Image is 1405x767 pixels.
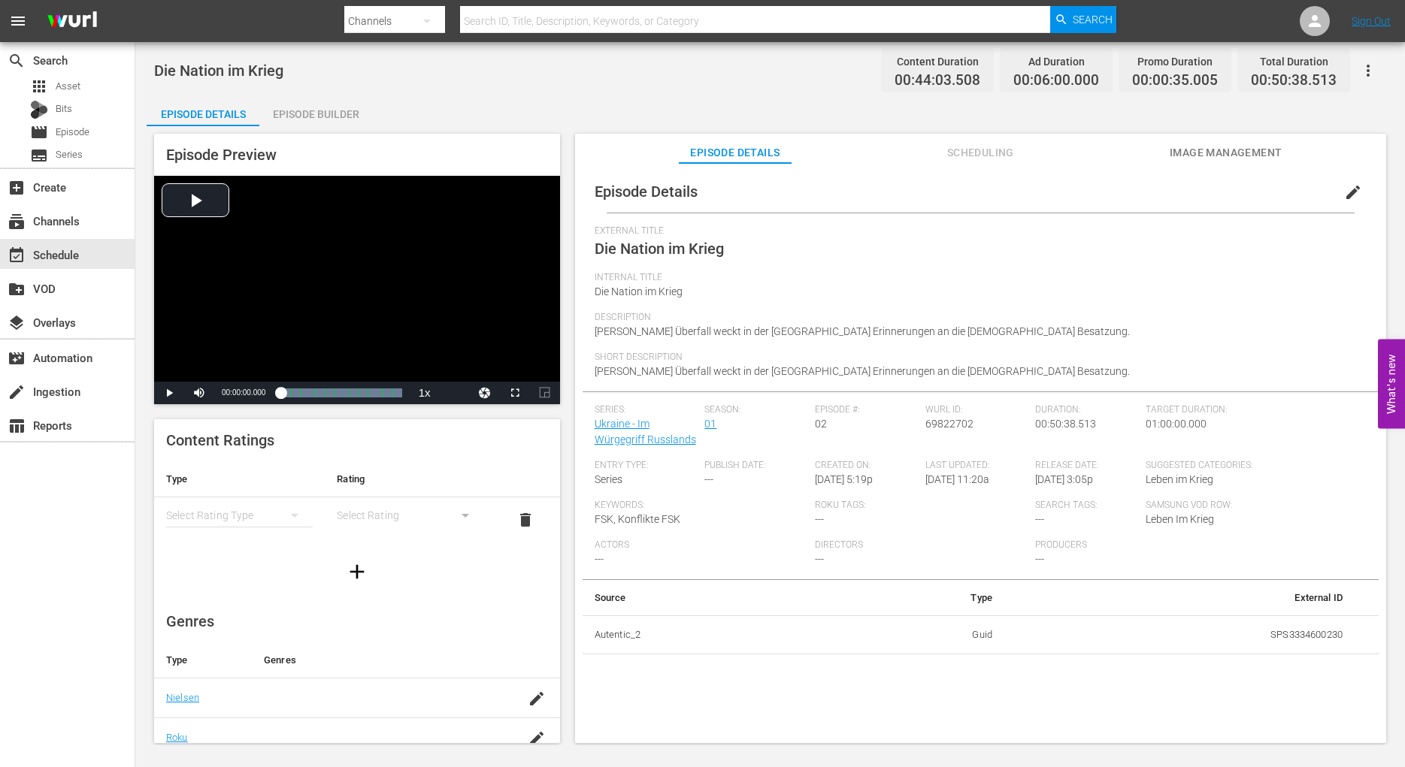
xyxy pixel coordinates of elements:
[1146,500,1249,512] span: Samsung VOD Row:
[595,500,807,512] span: Keywords:
[595,513,680,525] span: FSK, Konflikte FSK
[925,473,989,485] span: [DATE] 11:20a
[595,285,683,297] span: Die Nation im Krieg
[925,404,1028,416] span: Wurl ID:
[704,418,716,430] a: 01
[1335,174,1371,210] button: edit
[1073,6,1113,33] span: Search
[166,612,214,630] span: Genres
[154,461,560,544] table: simple table
[470,382,500,404] button: Jump To Time
[815,513,824,525] span: ---
[1013,51,1099,72] div: Ad Duration
[815,404,918,416] span: Episode #:
[1132,72,1218,89] span: 00:00:35.005
[1004,580,1355,616] th: External ID
[530,382,560,404] button: Picture-in-Picture
[154,62,283,80] span: Die Nation im Krieg
[147,96,259,132] div: Episode Details
[595,312,1359,324] span: Description
[8,280,26,298] span: VOD
[1035,500,1138,512] span: Search Tags:
[56,147,83,162] span: Series
[1146,404,1358,416] span: Target Duration:
[8,52,26,70] span: Search
[30,101,48,119] div: Bits
[815,473,873,485] span: [DATE] 5:19p
[1035,553,1044,565] span: ---
[147,96,259,126] button: Episode Details
[325,461,495,497] th: Rating
[8,179,26,197] span: Create
[895,72,980,89] span: 00:44:03.508
[56,125,89,140] span: Episode
[1378,339,1405,428] button: Open Feedback Widget
[1352,15,1391,27] a: Sign Out
[583,580,1379,655] table: simple table
[259,96,372,126] button: Episode Builder
[252,642,513,678] th: Genres
[166,146,277,164] span: Episode Preview
[1035,404,1138,416] span: Duration:
[1146,418,1207,430] span: 01:00:00.000
[8,213,26,231] span: Channels
[166,431,274,449] span: Content Ratings
[838,580,1004,616] th: Type
[8,314,26,332] span: Overlays
[36,4,108,39] img: ans4CAIJ8jUAAAAAAAAAAAAAAAAAAAAAAAAgQb4GAAAAAAAAAAAAAAAAAAAAAAAAJMjXAAAAAAAAAAAAAAAAAAAAAAAAgAT5G...
[30,77,48,95] span: Asset
[30,146,48,165] span: Series
[166,692,199,703] a: Nielsen
[8,383,26,401] span: Ingestion
[815,553,824,565] span: ---
[56,79,80,94] span: Asset
[410,382,440,404] button: Playback Rate
[184,382,214,404] button: Mute
[56,101,72,116] span: Bits
[1251,72,1337,89] span: 00:50:38.513
[166,732,188,743] a: Roku
[595,365,1130,377] span: [PERSON_NAME] Überfall weckt in der [GEOGRAPHIC_DATA] Erinnerungen an die [DEMOGRAPHIC_DATA] Besa...
[595,272,1359,284] span: Internal Title
[154,461,325,497] th: Type
[595,352,1359,364] span: Short Description
[895,51,980,72] div: Content Duration
[595,539,807,551] span: Actors
[595,473,622,485] span: Series
[924,143,1037,162] span: Scheduling
[704,404,807,416] span: Season:
[1132,51,1218,72] div: Promo Duration
[595,183,698,201] span: Episode Details
[815,460,918,472] span: Created On:
[154,642,252,678] th: Type
[815,418,827,430] span: 02
[1035,539,1248,551] span: Producers
[583,615,839,654] th: Autentic_2
[1251,51,1337,72] div: Total Duration
[1035,473,1093,485] span: [DATE] 3:05p
[1035,513,1044,525] span: ---
[925,418,974,430] span: 69822702
[1035,460,1138,472] span: Release Date:
[595,553,604,565] span: ---
[815,500,1028,512] span: Roku Tags:
[9,12,27,30] span: menu
[595,404,698,416] span: Series:
[679,143,792,162] span: Episode Details
[1035,418,1096,430] span: 00:50:38.513
[30,123,48,141] span: Episode
[1004,615,1355,654] td: SPS3334600230
[154,382,184,404] button: Play
[815,539,1028,551] span: Directors
[500,382,530,404] button: Fullscreen
[8,417,26,435] span: Reports
[154,176,560,404] div: Video Player
[1013,72,1099,89] span: 00:06:00.000
[838,615,1004,654] td: Guid
[1146,513,1214,525] span: Leben Im Krieg
[8,349,26,367] span: Automation
[595,460,698,472] span: Entry Type:
[1170,143,1282,162] span: Image Management
[222,388,265,397] span: 00:00:00.000
[595,225,1359,237] span: External Title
